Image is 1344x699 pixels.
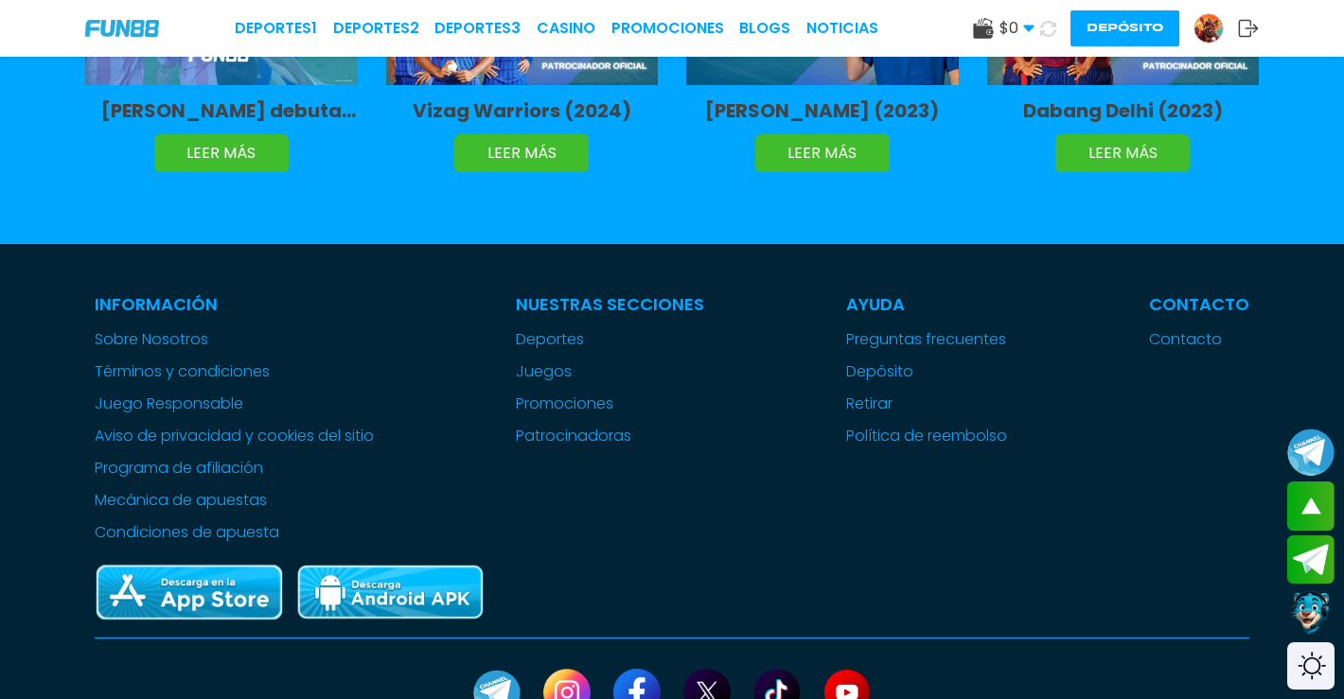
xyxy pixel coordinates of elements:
[434,17,521,40] a: Deportes3
[95,425,374,447] a: Aviso de privacidad y cookies del sitio
[1055,134,1190,172] button: LEER MÁS
[516,393,704,415] a: Promociones
[611,17,724,40] a: Promociones
[537,17,595,40] a: CASINO
[1194,14,1223,43] img: Avatar
[454,134,589,172] button: LEER MÁS
[846,393,1007,415] a: Retirar
[516,425,704,447] a: Patrocinadoras
[755,134,890,172] button: LEER MÁS
[85,20,159,36] img: Company Logo
[95,393,374,415] a: Juego Responsable
[235,17,317,40] a: Deportes1
[1287,588,1335,638] button: Contact customer service
[1023,96,1223,125] h3: Dabang Delhi (2023)
[516,291,704,317] p: Nuestras Secciones
[95,521,374,544] a: Condiciones de apuesta
[739,17,790,40] a: BLOGS
[516,328,704,351] a: Deportes
[1149,328,1249,351] a: Contacto
[95,457,374,480] a: Programa de afiliación
[846,291,1007,317] p: Ayuda
[1149,291,1249,317] p: Contacto
[846,328,1007,351] a: Preguntas frecuentes
[846,360,1007,383] a: Depósito
[1287,481,1335,531] button: scroll up
[1194,13,1238,44] a: Avatar
[516,360,572,383] button: Juegos
[413,96,631,125] h3: Vizag Warriors (2024)
[95,563,284,622] img: App Store
[846,425,1007,447] a: Política de reembolso
[95,328,374,351] a: Sobre Nosotros
[705,96,939,125] h3: [PERSON_NAME] (2023)
[95,360,374,383] a: Términos y condiciones
[333,17,419,40] a: Deportes2
[295,563,485,622] img: Play Store
[85,96,358,125] h3: [PERSON_NAME] debuta con Inter Miami ante Al Ahly en el Mundial de Clubes
[154,134,289,172] button: LEER MÁS
[1287,642,1335,690] div: Switch theme
[95,489,374,512] a: Mecánica de apuestas
[1070,10,1179,46] button: Depósito
[95,291,374,317] p: Información
[999,17,1035,40] span: $ 0
[1287,535,1335,585] button: Join telegram
[806,17,878,40] a: NOTICIAS
[1287,428,1335,477] button: Join telegram channel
